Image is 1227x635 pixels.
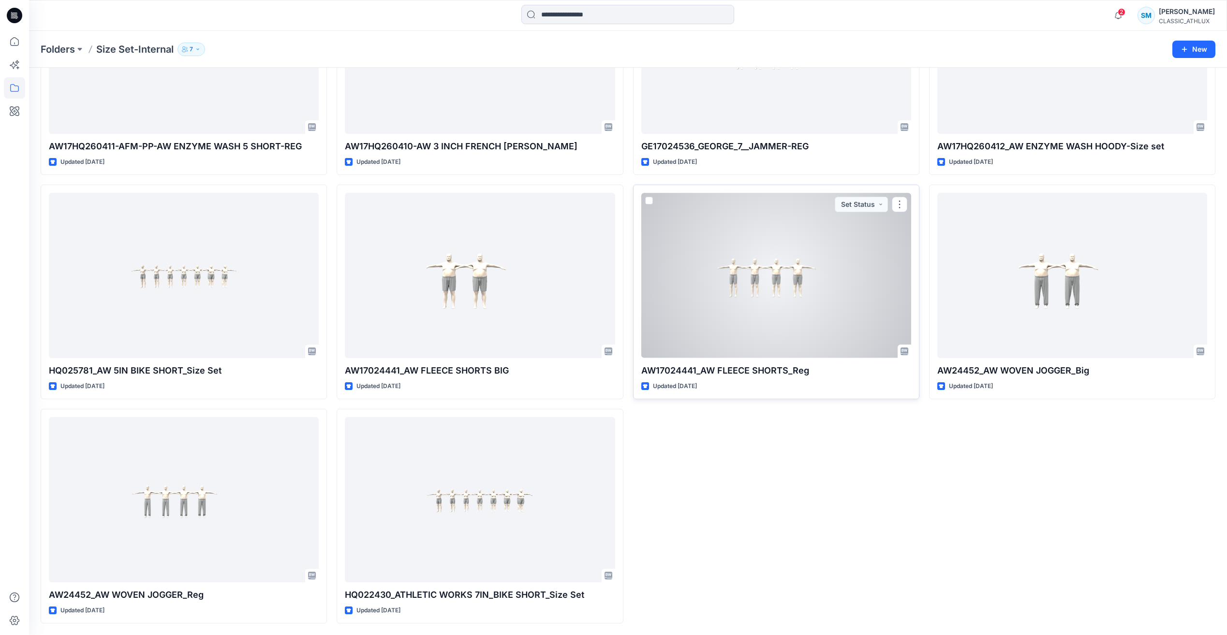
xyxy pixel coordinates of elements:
a: Folders [41,43,75,56]
button: New [1172,41,1215,58]
div: CLASSIC_ATHLUX [1159,17,1215,25]
a: AW17024441_AW FLEECE SHORTS BIG [345,193,615,358]
p: AW24452_AW WOVEN JOGGER_Big [937,364,1207,377]
p: AW17024441_AW FLEECE SHORTS_Reg [641,364,911,377]
p: AW17HQ260412_AW ENZYME WASH HOODY-Size set [937,140,1207,153]
p: Updated [DATE] [949,157,993,167]
a: AW17024441_AW FLEECE SHORTS_Reg [641,193,911,358]
p: AW24452_AW WOVEN JOGGER_Reg [49,588,319,602]
p: AW17024441_AW FLEECE SHORTS BIG [345,364,615,377]
p: Updated [DATE] [60,157,104,167]
a: HQ022430_ATHLETIC WORKS 7IN_BIKE SHORT_Size Set [345,417,615,582]
p: AW17HQ260411-AFM-PP-AW ENZYME WASH 5 SHORT-REG [49,140,319,153]
p: Updated [DATE] [949,381,993,391]
p: Updated [DATE] [60,606,104,616]
p: HQ025781_AW 5IN BIKE SHORT_Size Set [49,364,319,377]
p: AW17HQ260410-AW 3 INCH FRENCH [PERSON_NAME] [345,140,615,153]
p: GE17024536_GEORGE_7__JAMMER-REG [641,140,911,153]
div: SM [1138,7,1155,24]
p: Updated [DATE] [653,157,697,167]
p: 7 [190,44,193,55]
p: Updated [DATE] [356,157,400,167]
a: HQ025781_AW 5IN BIKE SHORT_Size Set [49,193,319,358]
p: Updated [DATE] [60,381,104,391]
p: HQ022430_ATHLETIC WORKS 7IN_BIKE SHORT_Size Set [345,588,615,602]
a: AW24452_AW WOVEN JOGGER_Reg [49,417,319,582]
p: Size Set-Internal [96,43,174,56]
p: Updated [DATE] [356,381,400,391]
a: AW24452_AW WOVEN JOGGER_Big [937,193,1207,358]
button: 7 [177,43,205,56]
p: Updated [DATE] [653,381,697,391]
span: 2 [1118,8,1125,16]
p: Updated [DATE] [356,606,400,616]
div: [PERSON_NAME] [1159,6,1215,17]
